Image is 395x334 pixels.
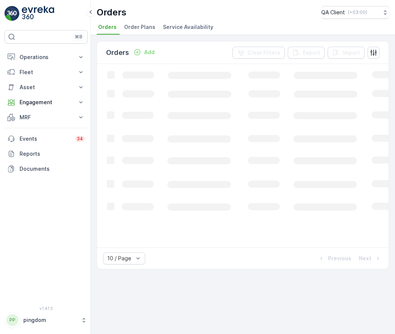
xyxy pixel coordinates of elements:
[232,47,285,59] button: Clear Filters
[348,9,367,15] p: ( +03:00 )
[321,6,389,19] button: QA Client(+03:00)
[359,255,371,262] p: Next
[5,65,88,80] button: Fleet
[5,146,88,161] a: Reports
[98,23,117,31] span: Orders
[317,254,352,263] button: Previous
[321,9,345,16] p: QA Client
[20,165,85,173] p: Documents
[5,50,88,65] button: Operations
[5,161,88,176] a: Documents
[5,6,20,21] img: logo
[131,48,158,57] button: Add
[5,110,88,125] button: MRF
[288,47,325,59] button: Export
[97,6,126,18] p: Orders
[5,312,88,328] button: PPpingdom
[5,80,88,95] button: Asset
[5,306,88,311] span: v 1.47.3
[144,49,155,56] p: Add
[23,316,77,324] p: pingdom
[358,254,383,263] button: Next
[328,47,365,59] button: Import
[20,150,85,158] p: Reports
[20,83,73,91] p: Asset
[20,99,73,106] p: Engagement
[163,23,213,31] span: Service Availability
[5,131,88,146] a: Events34
[20,135,71,143] p: Events
[124,23,155,31] span: Order Plans
[75,34,82,40] p: ⌘B
[343,49,360,56] p: Import
[22,6,54,21] img: logo_light-DOdMpM7g.png
[303,49,320,56] p: Export
[106,47,129,58] p: Orders
[248,49,280,56] p: Clear Filters
[20,53,73,61] p: Operations
[20,114,73,121] p: MRF
[77,136,83,142] p: 34
[6,314,18,326] div: PP
[20,68,73,76] p: Fleet
[328,255,351,262] p: Previous
[5,95,88,110] button: Engagement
